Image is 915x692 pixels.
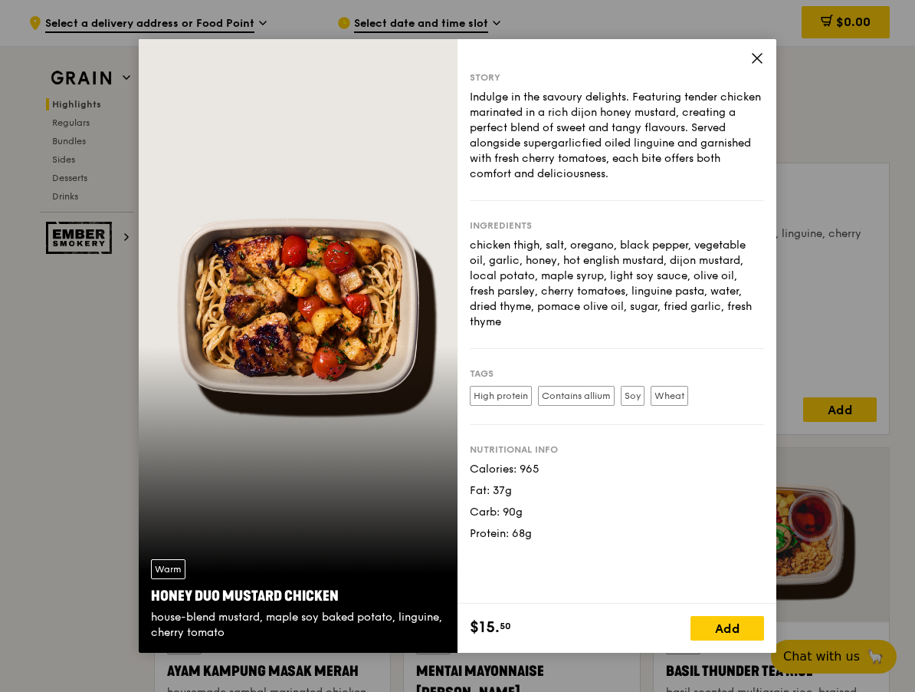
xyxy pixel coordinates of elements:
[470,443,764,456] div: Nutritional info
[470,219,764,232] div: Ingredients
[470,238,764,330] div: chicken thigh, salt, oregano, black pepper, vegetable oil, garlic, honey, hot english mustard, di...
[470,505,764,520] div: Carb: 90g
[151,585,445,607] div: Honey Duo Mustard Chicken
[470,462,764,477] div: Calories: 965
[470,90,764,182] div: Indulge in the savoury delights. Featuring tender chicken marinated in a rich dijon honey mustard...
[151,610,445,641] div: house-blend mustard, maple soy baked potato, linguine, cherry tomato
[538,386,615,406] label: Contains allium
[470,386,532,406] label: High protein
[470,71,764,84] div: Story
[470,526,764,542] div: Protein: 68g
[470,483,764,499] div: Fat: 37g
[500,620,511,632] span: 50
[151,559,185,579] div: Warm
[470,616,500,639] span: $15.
[621,386,644,406] label: Soy
[470,367,764,380] div: Tags
[690,616,764,641] div: Add
[651,386,688,406] label: Wheat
